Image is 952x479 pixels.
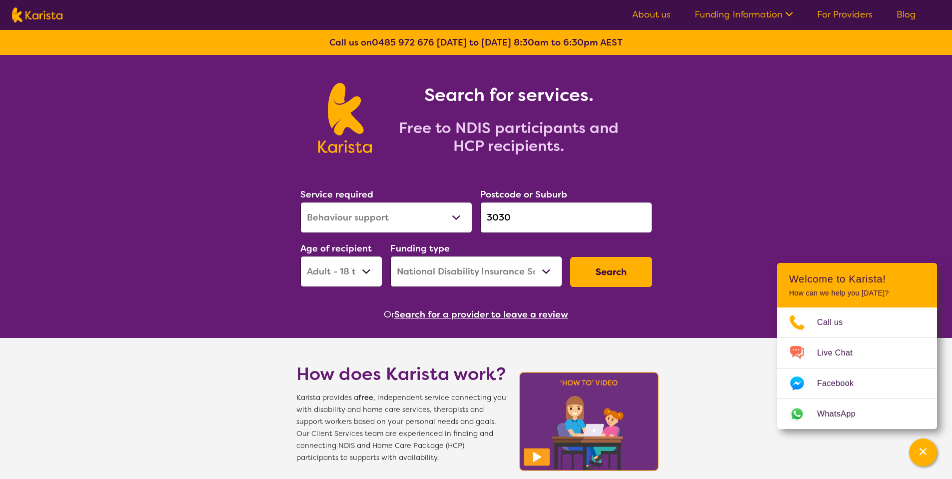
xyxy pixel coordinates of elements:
[695,8,793,20] a: Funding Information
[300,242,372,254] label: Age of recipient
[516,369,662,474] img: Karista video
[372,36,434,48] a: 0485 972 676
[817,376,866,391] span: Facebook
[817,406,868,421] span: WhatsApp
[777,399,937,429] a: Web link opens in a new tab.
[300,188,373,200] label: Service required
[570,257,652,287] button: Search
[12,7,62,22] img: Karista logo
[384,83,634,107] h1: Search for services.
[296,392,506,464] span: Karista provides a , independent service connecting you with disability and home care services, t...
[329,36,623,48] b: Call us on [DATE] to [DATE] 8:30am to 6:30pm AEST
[390,242,450,254] label: Funding type
[777,263,937,429] div: Channel Menu
[318,83,372,153] img: Karista logo
[632,8,671,20] a: About us
[789,273,925,285] h2: Welcome to Karista!
[296,362,506,386] h1: How does Karista work?
[897,8,916,20] a: Blog
[817,315,855,330] span: Call us
[777,307,937,429] ul: Choose channel
[817,8,873,20] a: For Providers
[358,393,373,402] b: free
[384,307,394,322] span: Or
[394,307,568,322] button: Search for a provider to leave a review
[480,202,652,233] input: Type
[817,345,865,360] span: Live Chat
[909,438,937,466] button: Channel Menu
[480,188,567,200] label: Postcode or Suburb
[789,289,925,297] p: How can we help you [DATE]?
[384,119,634,155] h2: Free to NDIS participants and HCP recipients.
